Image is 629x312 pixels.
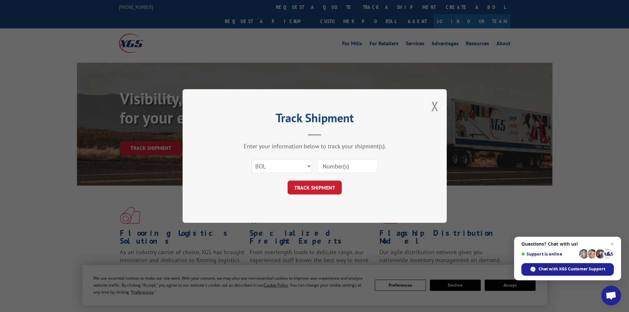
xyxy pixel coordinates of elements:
[288,181,342,194] button: TRACK SHIPMENT
[216,142,414,150] div: Enter your information below to track your shipment(s).
[601,286,621,305] div: Open chat
[521,263,614,276] div: Chat with XGS Customer Support
[431,97,438,115] button: Close modal
[608,240,616,248] span: Close chat
[317,159,378,173] input: Number(s)
[216,113,414,126] h2: Track Shipment
[521,241,614,247] span: Questions? Chat with us!
[539,266,605,272] span: Chat with XGS Customer Support
[521,252,577,257] span: Support is online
